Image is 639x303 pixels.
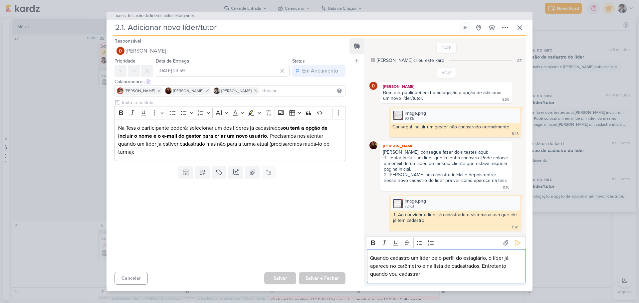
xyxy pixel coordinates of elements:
div: [PERSON_NAME] [381,143,511,149]
strong: ou terá a opção de incluir o nome e o e-mail do gestor para criar um novo usuário [118,125,327,139]
button: [PERSON_NAME] [114,45,345,57]
span: JM255 [114,14,127,19]
img: Jaqueline Molina [369,141,377,149]
div: Colaboradores [114,78,345,85]
div: image.png [391,196,520,211]
div: image.png [405,110,426,117]
div: Editor toolbar [114,106,345,119]
div: [PERSON_NAME] criou este kard [377,57,444,64]
li: Ao convidar o lider já cadastrado o sistema acusa que ele já tem cadastro. [393,212,518,223]
p: Na Tess o participante poderá: selecionar um dos líderes já cadastrados . Precisamos nos atentar ... [118,124,342,156]
input: Kard Sem Título [113,22,458,34]
label: Status [292,58,305,64]
span: [PERSON_NAME] [125,88,155,94]
img: Cezar Giusti [117,87,123,94]
div: Em Andamento [302,67,338,75]
div: Consegui incluir um gestor não cadastrado normalmente [392,124,509,130]
button: Em Andamento [292,65,345,77]
div: 8:48 [512,131,519,137]
div: Editor editing area: main [114,119,345,161]
input: Buscar [261,87,344,95]
button: Cancelar [114,272,148,285]
div: [PERSON_NAME], consegue fazer dois testes aqui: [383,149,509,155]
img: MRUqA3T5yLEMuwx3a7RCd2Z2Eju8bVmtSruEjHlz.png [393,199,403,208]
div: 11:16 [503,185,509,190]
input: Select a date [156,65,290,77]
span: [PERSON_NAME] [126,47,166,55]
img: Davi Elias Teixeira [369,82,377,90]
div: 72 KB [405,204,426,209]
div: [PERSON_NAME] [381,83,511,90]
div: Editor editing area: main [367,249,526,283]
img: Jaqueline Molina [165,87,172,94]
div: Ligar relógio [463,25,468,30]
div: Editor toolbar [367,236,526,249]
button: JM255 Inclusão de líderes pelos estagiários [109,13,195,19]
img: TLQyATBxQnt99EH0JnDoUNF4oraQ2SQfN4AGPkCc.png [393,111,403,120]
p: Quando cadastro um líder pelo perfil do estagiário, o líder já aparece no carômetro e na lista de... [370,254,522,278]
span: [PERSON_NAME] [173,88,203,94]
span: Inclusão de líderes pelos estagiários [128,13,195,19]
input: Texto sem título [120,99,345,106]
li: [PERSON_NAME] um cadastro inicial e depois entrar nesse novo cadastro do líder pra ver como apare... [384,172,509,183]
li: Tentar incluir um líder que ja tenha cadastro. Pode colocar um email de um lider, do mesmo client... [384,155,509,172]
label: Responsável [114,38,141,44]
span: [PERSON_NAME] [221,88,252,94]
label: Prioridade [114,58,135,64]
div: image.png [405,198,426,205]
div: 11:41 [512,225,519,230]
div: 90 KB [405,116,426,121]
div: 8:11 [517,57,523,63]
div: Bom dia, publiquei em homologação a opção de adicionar um novo líder/tutor. [383,90,503,101]
img: Davi Elias Teixeira [116,47,124,55]
img: Pedro Luahn Simões [213,87,220,94]
div: 8:06 [502,97,509,102]
div: image.png [391,108,520,123]
label: Data de Entrega [156,58,189,64]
